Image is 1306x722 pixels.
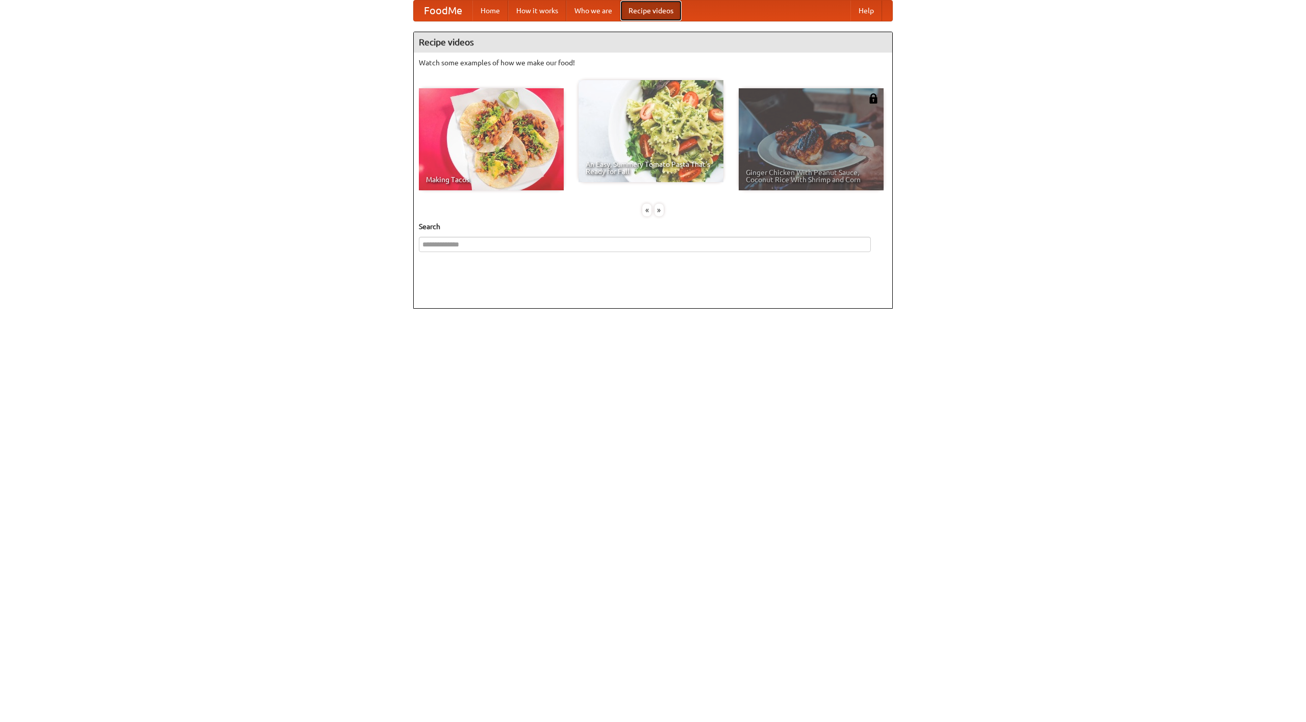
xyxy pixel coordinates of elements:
span: Making Tacos [426,176,557,183]
a: How it works [508,1,566,21]
a: Who we are [566,1,620,21]
div: « [642,204,651,216]
h5: Search [419,221,887,232]
a: An Easy, Summery Tomato Pasta That's Ready for Fall [579,80,723,182]
p: Watch some examples of how we make our food! [419,58,887,68]
h4: Recipe videos [414,32,892,53]
div: » [655,204,664,216]
a: Making Tacos [419,88,564,190]
span: An Easy, Summery Tomato Pasta That's Ready for Fall [586,161,716,175]
a: Recipe videos [620,1,682,21]
img: 483408.png [868,93,878,104]
a: Help [850,1,882,21]
a: Home [472,1,508,21]
a: FoodMe [414,1,472,21]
